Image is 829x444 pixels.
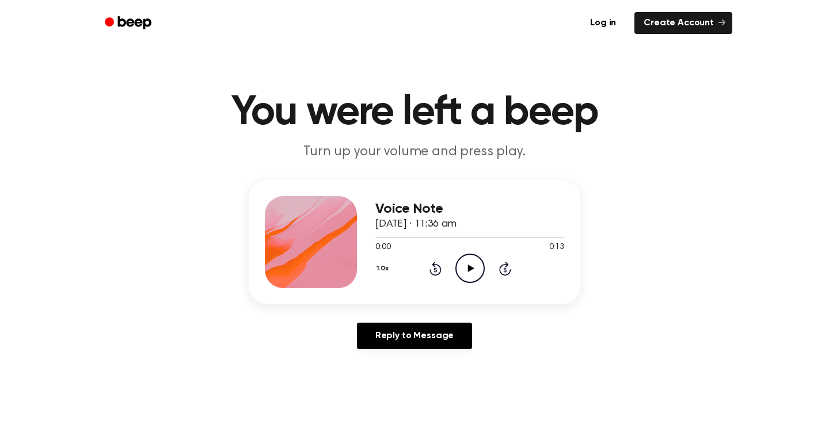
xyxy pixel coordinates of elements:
a: Reply to Message [357,323,472,349]
button: 1.0x [375,259,393,278]
span: 0:13 [549,242,564,254]
h1: You were left a beep [120,92,709,133]
a: Beep [97,12,162,35]
a: Log in [579,10,628,36]
p: Turn up your volume and press play. [193,143,636,162]
span: [DATE] · 11:36 am [375,219,457,229]
h3: Voice Note [375,201,564,217]
span: 0:00 [375,242,390,254]
a: Create Account [634,12,732,34]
